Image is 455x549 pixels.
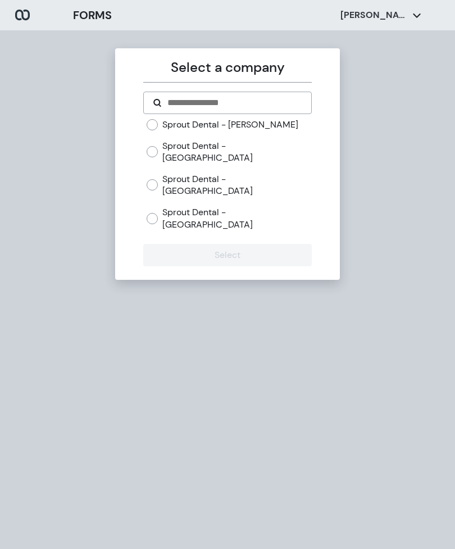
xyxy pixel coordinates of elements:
[73,7,112,24] h3: FORMS
[166,96,302,110] input: Search
[143,57,311,78] p: Select a company
[162,119,298,131] label: Sprout Dental - [PERSON_NAME]
[162,206,311,230] label: Sprout Dental - [GEOGRAPHIC_DATA]
[162,140,311,164] label: Sprout Dental - [GEOGRAPHIC_DATA]
[143,244,311,266] button: Select
[162,173,311,197] label: Sprout Dental - [GEOGRAPHIC_DATA]
[340,9,408,21] p: [PERSON_NAME]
